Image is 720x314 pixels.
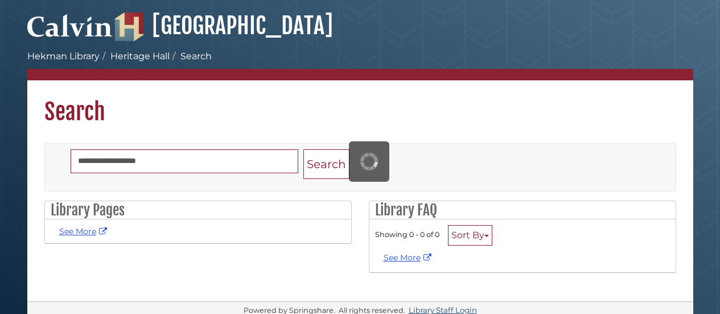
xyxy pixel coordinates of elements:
a: See More [384,252,434,263]
li: Search [170,50,212,63]
a: See More [59,226,110,236]
nav: breadcrumb [27,50,693,80]
span: Showing 0 - 0 of 0 [375,230,439,239]
a: [GEOGRAPHIC_DATA] [115,11,333,40]
a: Calvin University [27,26,113,36]
a: Hekman Library [27,51,100,62]
h1: Search [27,80,693,126]
h2: Library Pages [45,201,351,219]
button: Search [303,149,349,180]
button: Sort By [448,225,492,246]
a: Heritage Hall [110,51,170,62]
img: Calvin [27,9,113,41]
h2: Library FAQ [369,201,676,219]
img: Hekman Library Logo [115,13,143,41]
img: Working... [360,153,378,170]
